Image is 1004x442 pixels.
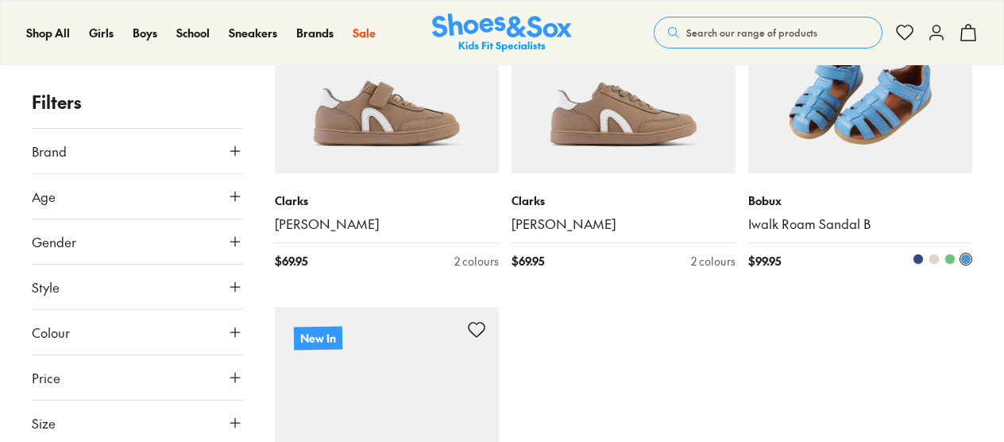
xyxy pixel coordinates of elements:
[454,253,499,269] div: 2 colours
[748,253,781,269] span: $ 99.95
[353,25,376,41] a: Sale
[32,310,243,355] button: Colour
[32,174,243,219] button: Age
[296,25,334,41] a: Brands
[32,413,56,432] span: Size
[275,192,499,209] p: Clarks
[26,25,70,41] a: Shop All
[32,187,56,206] span: Age
[32,323,70,342] span: Colour
[32,129,243,173] button: Brand
[691,253,736,269] div: 2 colours
[32,355,243,400] button: Price
[229,25,277,41] a: Sneakers
[432,14,572,52] a: Shoes & Sox
[432,14,572,52] img: SNS_Logo_Responsive.svg
[275,215,499,233] a: [PERSON_NAME]
[275,253,307,269] span: $ 69.95
[32,89,243,115] p: Filters
[654,17,882,48] button: Search our range of products
[176,25,210,41] a: School
[32,219,243,264] button: Gender
[32,232,76,251] span: Gender
[512,215,736,233] a: [PERSON_NAME]
[133,25,157,41] a: Boys
[89,25,114,41] a: Girls
[32,368,60,387] span: Price
[32,277,60,297] span: Style
[32,142,67,161] span: Brand
[512,192,736,209] p: Clarks
[294,326,342,350] p: New In
[512,253,544,269] span: $ 69.95
[748,215,972,233] a: Iwalk Roam Sandal B
[32,265,243,309] button: Style
[748,192,972,209] p: Bobux
[686,25,817,40] span: Search our range of products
